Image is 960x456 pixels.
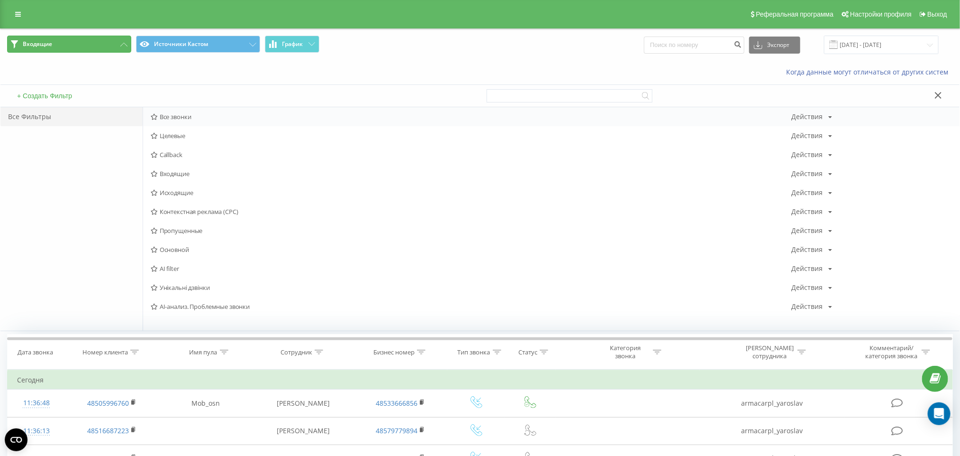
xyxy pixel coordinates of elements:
[928,402,951,425] div: Open Intercom Messenger
[159,390,253,417] td: Mob_osn
[151,284,792,291] span: Унікальні дзвінки
[792,189,823,196] div: Действия
[932,91,945,101] button: Закрыть
[927,10,947,18] span: Выход
[518,348,537,356] div: Статус
[281,348,312,356] div: Сотрудник
[151,189,792,196] span: Исходящие
[151,113,792,120] span: Все звонки
[151,170,792,177] span: Входящие
[151,151,792,158] span: Callback
[756,10,833,18] span: Реферальная программа
[792,151,823,158] div: Действия
[151,246,792,253] span: Основной
[87,426,129,435] a: 48516687223
[265,36,319,53] button: График
[792,303,823,310] div: Действия
[373,348,415,356] div: Бизнес номер
[87,399,129,408] a: 48505996760
[376,426,417,435] a: 48579779894
[253,417,353,445] td: [PERSON_NAME]
[17,394,55,412] div: 11:36:48
[792,113,823,120] div: Действия
[792,132,823,139] div: Действия
[151,265,792,272] span: AI filter
[190,348,217,356] div: Имя пула
[282,41,303,47] span: График
[82,348,128,356] div: Номер клиента
[700,417,844,445] td: armacarpl_yaroslav
[700,390,844,417] td: armacarpl_yaroslav
[14,92,75,100] button: + Создать Фильтр
[850,10,912,18] span: Настройки профиля
[644,37,744,54] input: Поиск по номеру
[792,246,823,253] div: Действия
[151,208,792,215] span: Контекстная реклама (CPC)
[792,170,823,177] div: Действия
[744,344,795,360] div: [PERSON_NAME] сотрудника
[18,348,53,356] div: Дата звонка
[253,390,353,417] td: [PERSON_NAME]
[136,36,260,53] button: Источники Кастом
[600,344,651,360] div: Категория звонка
[8,371,953,390] td: Сегодня
[0,107,143,126] div: Все Фильтры
[786,67,953,76] a: Когда данные могут отличаться от других систем
[376,399,417,408] a: 48533666856
[5,428,27,451] button: Open CMP widget
[458,348,490,356] div: Тип звонка
[17,422,55,440] div: 11:36:13
[7,36,131,53] button: Входящие
[23,40,52,48] span: Входящие
[792,284,823,291] div: Действия
[151,227,792,234] span: Пропущенные
[792,265,823,272] div: Действия
[792,227,823,234] div: Действия
[792,208,823,215] div: Действия
[151,132,792,139] span: Целевые
[151,303,792,310] span: AI-анализ. Проблемные звонки
[749,37,800,54] button: Экспорт
[864,344,919,360] div: Комментарий/категория звонка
